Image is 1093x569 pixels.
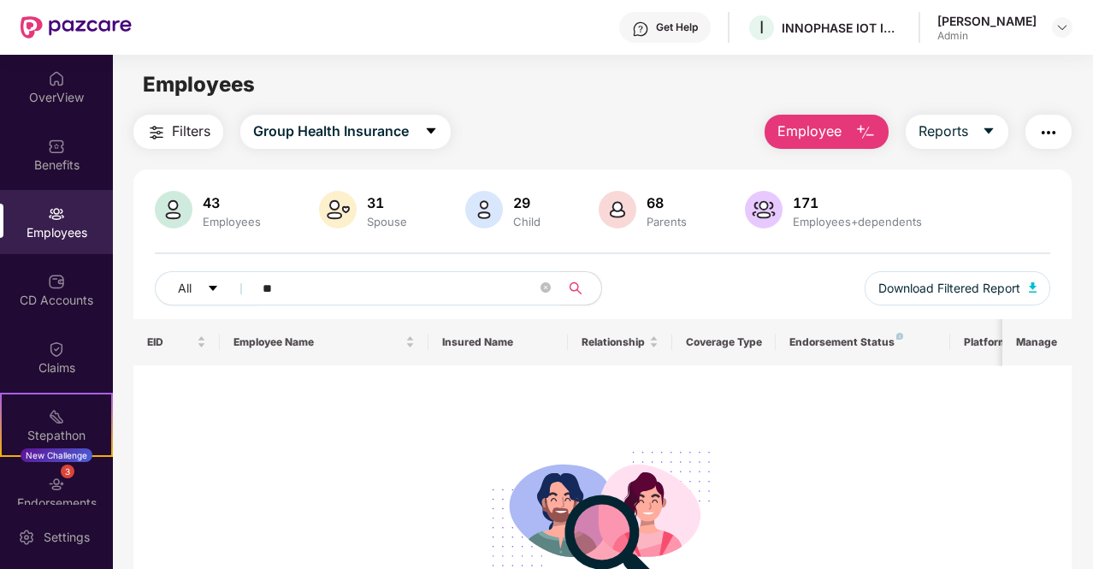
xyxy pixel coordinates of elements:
[178,279,192,298] span: All
[147,335,194,349] span: EID
[172,121,210,142] span: Filters
[937,13,1037,29] div: [PERSON_NAME]
[363,215,411,228] div: Spouse
[21,16,132,39] img: New Pazcare Logo
[465,191,503,228] img: svg+xml;base64,PHN2ZyB4bWxucz0iaHR0cDovL3d3dy53My5vcmcvMjAwMC9zdmciIHhtbG5zOnhsaW5rPSJodHRwOi8vd3...
[199,194,264,211] div: 43
[319,191,357,228] img: svg+xml;base64,PHN2ZyB4bWxucz0iaHR0cDovL3d3dy53My5vcmcvMjAwMC9zdmciIHhtbG5zOnhsaW5rPSJodHRwOi8vd3...
[789,194,925,211] div: 171
[559,271,602,305] button: search
[48,341,65,358] img: svg+xml;base64,PHN2ZyBpZD0iQ2xhaW0iIHhtbG5zPSJodHRwOi8vd3d3LnczLm9yZy8yMDAwL3N2ZyIgd2lkdGg9IjIwIi...
[559,282,593,295] span: search
[48,205,65,222] img: svg+xml;base64,PHN2ZyBpZD0iRW1wbG95ZWVzIiB4bWxucz0iaHR0cDovL3d3dy53My5vcmcvMjAwMC9zdmciIHdpZHRoPS...
[199,215,264,228] div: Employees
[428,319,568,365] th: Insured Name
[599,191,636,228] img: svg+xml;base64,PHN2ZyB4bWxucz0iaHR0cDovL3d3dy53My5vcmcvMjAwMC9zdmciIHhtbG5zOnhsaW5rPSJodHRwOi8vd3...
[937,29,1037,43] div: Admin
[919,121,968,142] span: Reports
[48,408,65,425] img: svg+xml;base64,PHN2ZyB4bWxucz0iaHR0cDovL3d3dy53My5vcmcvMjAwMC9zdmciIHdpZHRoPSIyMSIgaGVpZ2h0PSIyMC...
[61,465,74,478] div: 3
[1038,122,1059,143] img: svg+xml;base64,PHN2ZyB4bWxucz0iaHR0cDovL3d3dy53My5vcmcvMjAwMC9zdmciIHdpZHRoPSIyNCIgaGVpZ2h0PSIyNC...
[745,191,783,228] img: svg+xml;base64,PHN2ZyB4bWxucz0iaHR0cDovL3d3dy53My5vcmcvMjAwMC9zdmciIHhtbG5zOnhsaW5rPSJodHRwOi8vd3...
[48,70,65,87] img: svg+xml;base64,PHN2ZyBpZD0iSG9tZSIgeG1sbnM9Imh0dHA6Ly93d3cudzMub3JnLzIwMDAvc3ZnIiB3aWR0aD0iMjAiIG...
[568,319,672,365] th: Relationship
[38,529,95,546] div: Settings
[964,335,1058,349] div: Platform Status
[1002,319,1072,365] th: Manage
[982,124,996,139] span: caret-down
[855,122,876,143] img: svg+xml;base64,PHN2ZyB4bWxucz0iaHR0cDovL3d3dy53My5vcmcvMjAwMC9zdmciIHhtbG5zOnhsaW5rPSJodHRwOi8vd3...
[765,115,889,149] button: Employee
[18,529,35,546] img: svg+xml;base64,PHN2ZyBpZD0iU2V0dGluZy0yMHgyMCIgeG1sbnM9Imh0dHA6Ly93d3cudzMub3JnLzIwMDAvc3ZnIiB3aW...
[865,271,1051,305] button: Download Filtered Report
[643,215,690,228] div: Parents
[656,21,698,34] div: Get Help
[878,279,1020,298] span: Download Filtered Report
[48,476,65,493] img: svg+xml;base64,PHN2ZyBpZD0iRW5kb3JzZW1lbnRzIiB4bWxucz0iaHR0cDovL3d3dy53My5vcmcvMjAwMC9zdmciIHdpZH...
[782,20,901,36] div: INNOPHASE IOT INDIA PRIVATE LIMITED
[541,281,551,297] span: close-circle
[21,448,92,462] div: New Challenge
[146,122,167,143] img: svg+xml;base64,PHN2ZyB4bWxucz0iaHR0cDovL3d3dy53My5vcmcvMjAwMC9zdmciIHdpZHRoPSIyNCIgaGVpZ2h0PSIyNC...
[759,17,764,38] span: I
[582,335,646,349] span: Relationship
[424,124,438,139] span: caret-down
[906,115,1008,149] button: Reportscaret-down
[643,194,690,211] div: 68
[133,115,223,149] button: Filters
[155,271,259,305] button: Allcaret-down
[233,335,402,349] span: Employee Name
[240,115,451,149] button: Group Health Insurancecaret-down
[155,191,192,228] img: svg+xml;base64,PHN2ZyB4bWxucz0iaHR0cDovL3d3dy53My5vcmcvMjAwMC9zdmciIHhtbG5zOnhsaW5rPSJodHRwOi8vd3...
[510,194,544,211] div: 29
[48,138,65,155] img: svg+xml;base64,PHN2ZyBpZD0iQmVuZWZpdHMiIHhtbG5zPSJodHRwOi8vd3d3LnczLm9yZy8yMDAwL3N2ZyIgd2lkdGg9Ij...
[2,427,111,444] div: Stepathon
[541,282,551,293] span: close-circle
[789,215,925,228] div: Employees+dependents
[896,333,903,340] img: svg+xml;base64,PHN2ZyB4bWxucz0iaHR0cDovL3d3dy53My5vcmcvMjAwMC9zdmciIHdpZHRoPSI4IiBoZWlnaHQ9IjgiIH...
[363,194,411,211] div: 31
[207,282,219,296] span: caret-down
[510,215,544,228] div: Child
[777,121,842,142] span: Employee
[632,21,649,38] img: svg+xml;base64,PHN2ZyBpZD0iSGVscC0zMngzMiIgeG1sbnM9Imh0dHA6Ly93d3cudzMub3JnLzIwMDAvc3ZnIiB3aWR0aD...
[133,319,221,365] th: EID
[1029,282,1037,293] img: svg+xml;base64,PHN2ZyB4bWxucz0iaHR0cDovL3d3dy53My5vcmcvMjAwMC9zdmciIHhtbG5zOnhsaW5rPSJodHRwOi8vd3...
[1055,21,1069,34] img: svg+xml;base64,PHN2ZyBpZD0iRHJvcGRvd24tMzJ4MzIiIHhtbG5zPSJodHRwOi8vd3d3LnczLm9yZy8yMDAwL3N2ZyIgd2...
[143,72,255,97] span: Employees
[253,121,409,142] span: Group Health Insurance
[789,335,936,349] div: Endorsement Status
[672,319,777,365] th: Coverage Type
[220,319,428,365] th: Employee Name
[48,273,65,290] img: svg+xml;base64,PHN2ZyBpZD0iQ0RfQWNjb3VudHMiIGRhdGEtbmFtZT0iQ0QgQWNjb3VudHMiIHhtbG5zPSJodHRwOi8vd3...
